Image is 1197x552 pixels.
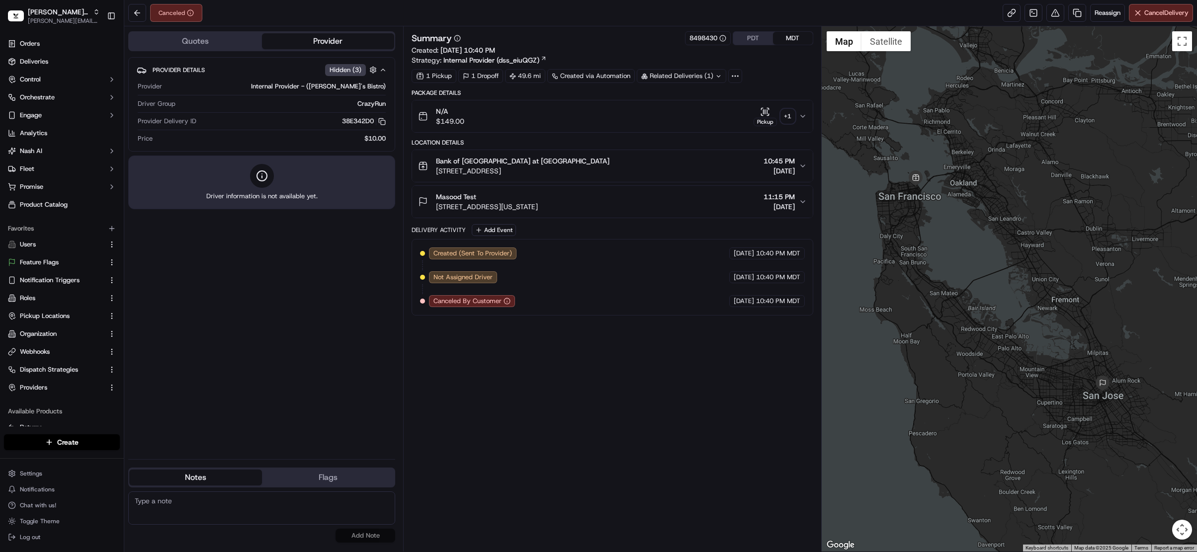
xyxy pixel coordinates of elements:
button: Toggle Theme [4,514,120,528]
button: Kisha's Bistro[PERSON_NAME]'s Bistro[PERSON_NAME][EMAIL_ADDRESS][DOMAIN_NAME] [4,4,103,28]
span: Dispatch Strategies [20,365,78,374]
button: Pickup [754,107,777,126]
img: Google [824,539,857,552]
span: Analytics [20,129,47,138]
span: Pickup Locations [20,312,70,320]
span: [STREET_ADDRESS][US_STATE] [436,202,538,212]
span: Created: [412,45,495,55]
a: Deliveries [4,54,120,70]
button: Canceled [150,4,202,22]
a: 📗Knowledge Base [6,140,80,158]
button: Returns [4,419,120,435]
span: 10:40 PM MDT [756,249,800,258]
span: Driver Group [138,99,175,108]
span: 10:40 PM MDT [756,297,800,306]
span: Roles [20,294,35,303]
span: Promise [20,182,43,191]
span: Notifications [20,485,55,493]
div: 💻 [84,145,92,153]
div: We're available if you need us! [34,105,126,113]
button: Dispatch Strategies [4,362,120,378]
span: Bank of [GEOGRAPHIC_DATA] at [GEOGRAPHIC_DATA] [436,156,609,166]
button: Reassign [1090,4,1125,22]
span: 10:40 PM MDT [756,273,800,282]
span: [DATE] [764,202,795,212]
div: Strategy: [412,55,547,65]
a: Users [8,240,104,249]
a: Roles [8,294,104,303]
span: Settings [20,470,42,477]
button: Notification Triggers [4,272,120,288]
button: CancelDelivery [1129,4,1193,22]
div: 📗 [10,145,18,153]
a: Terms (opens in new tab) [1134,545,1148,551]
span: Canceled By Customer [433,297,502,306]
button: Add Event [472,224,516,236]
div: 1 Dropoff [458,69,503,83]
div: Related Deliveries (1) [637,69,726,83]
h3: Summary [412,34,452,43]
button: Webhooks [4,344,120,360]
a: Powered byPylon [70,168,120,176]
span: Pylon [99,168,120,176]
div: Created via Automation [547,69,635,83]
span: Users [20,240,36,249]
img: 1736555255976-a54dd68f-1ca7-489b-9aae-adbdc363a1c4 [10,95,28,113]
a: 💻API Documentation [80,140,164,158]
div: Delivery Activity [412,226,466,234]
button: Notes [129,470,262,485]
button: 38E342D0 [342,117,386,126]
span: Control [20,75,41,84]
button: Provider DetailsHidden (3) [137,62,387,78]
button: N/A$149.00Pickup+1 [412,100,813,132]
span: Orders [20,39,40,48]
a: Pickup Locations [8,312,104,320]
a: Feature Flags [8,258,104,267]
button: Pickup Locations [4,308,120,324]
a: Returns [8,423,116,432]
a: Notification Triggers [8,276,104,285]
span: Providers [20,383,47,392]
button: Users [4,237,120,252]
button: Map camera controls [1172,520,1192,540]
a: Product Catalog [4,197,120,213]
button: Pickup+1 [754,107,795,126]
a: Internal Provider (dss_eiuQGZ) [443,55,547,65]
span: N/A [436,106,464,116]
button: Organization [4,326,120,342]
span: Fleet [20,164,34,173]
span: Chat with us! [20,501,56,509]
a: Dispatch Strategies [8,365,104,374]
button: Engage [4,107,120,123]
img: Kisha's Bistro [8,10,24,21]
span: $10.00 [364,134,386,143]
img: Nash [10,10,30,30]
span: Map data ©2025 Google [1074,545,1128,551]
button: Orchestrate [4,89,120,105]
span: Nash AI [20,147,42,156]
button: [PERSON_NAME]'s Bistro [28,7,89,17]
button: Start new chat [169,98,181,110]
button: Chat with us! [4,498,120,512]
button: Log out [4,530,120,544]
span: Toggle Theme [20,517,60,525]
button: Notifications [4,482,120,496]
span: Internal Provider - ([PERSON_NAME]'s Bistro) [251,82,386,91]
div: 49.6 mi [505,69,545,83]
button: [PERSON_NAME][EMAIL_ADDRESS][DOMAIN_NAME] [28,17,100,25]
button: Fleet [4,161,120,177]
button: 8498430 [689,34,726,43]
button: Create [4,434,120,450]
span: Create [57,437,79,447]
p: Welcome 👋 [10,40,181,56]
span: Product Catalog [20,200,68,209]
span: [DATE] [764,166,795,176]
span: Provider Delivery ID [138,117,196,126]
span: Provider [138,82,162,91]
div: + 1 [781,109,795,123]
button: Show satellite imagery [861,31,911,51]
button: Keyboard shortcuts [1026,545,1068,552]
span: Notification Triggers [20,276,80,285]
